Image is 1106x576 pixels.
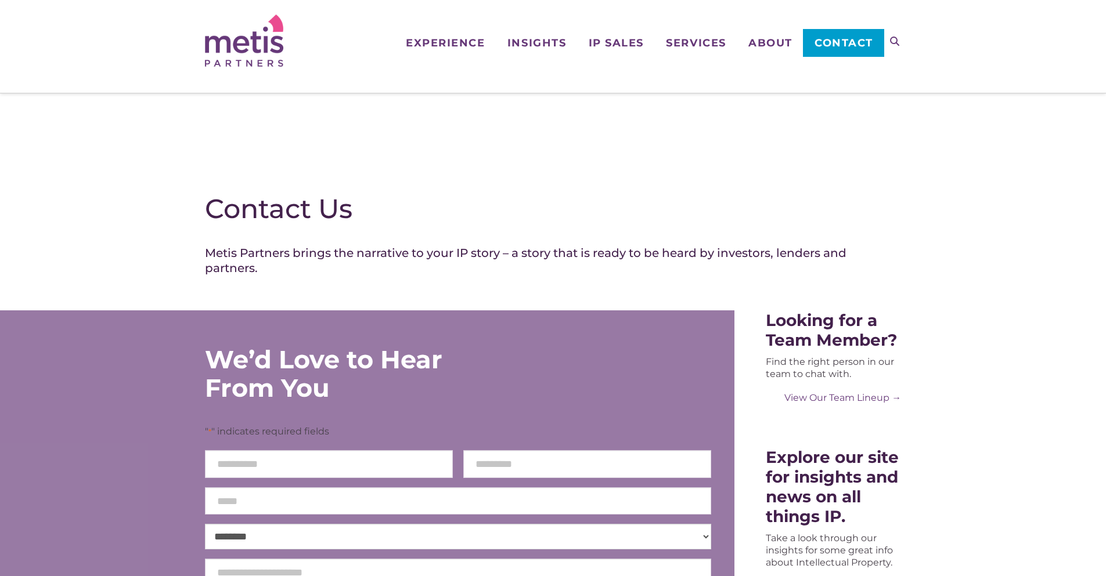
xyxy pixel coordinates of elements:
div: We’d Love to Hear From You [205,345,513,402]
h4: Metis Partners brings the narrative to your IP story – a story that is ready to be heard by inves... [205,245,902,276]
div: Looking for a Team Member? [766,310,901,350]
span: Contact [815,38,873,48]
span: Services [666,38,726,48]
p: " " indicates required fields [205,425,712,438]
div: Take a look through our insights for some great info about Intellectual Property. [766,532,901,568]
a: View Our Team Lineup → [766,392,901,404]
span: About [748,38,792,48]
div: Explore our site for insights and news on all things IP. [766,447,901,526]
span: Insights [507,38,566,48]
h1: Contact Us [205,193,902,225]
a: Contact [803,29,884,57]
div: Find the right person in our team to chat with. [766,356,901,380]
span: IP Sales [589,38,644,48]
span: Experience [406,38,485,48]
img: Metis Partners [205,15,283,67]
